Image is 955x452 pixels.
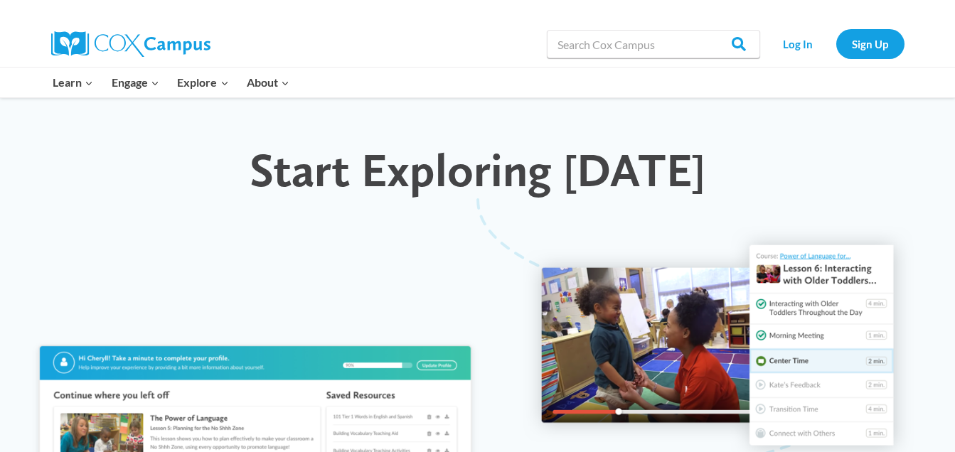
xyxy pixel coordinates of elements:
[767,29,905,58] nav: Secondary Navigation
[169,68,238,97] button: Child menu of Explore
[836,29,905,58] a: Sign Up
[44,68,299,97] nav: Primary Navigation
[238,68,299,97] button: Child menu of About
[44,68,103,97] button: Child menu of Learn
[102,68,169,97] button: Child menu of Engage
[547,30,760,58] input: Search Cox Campus
[250,141,705,198] span: Start Exploring [DATE]
[767,29,829,58] a: Log In
[51,31,210,57] img: Cox Campus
